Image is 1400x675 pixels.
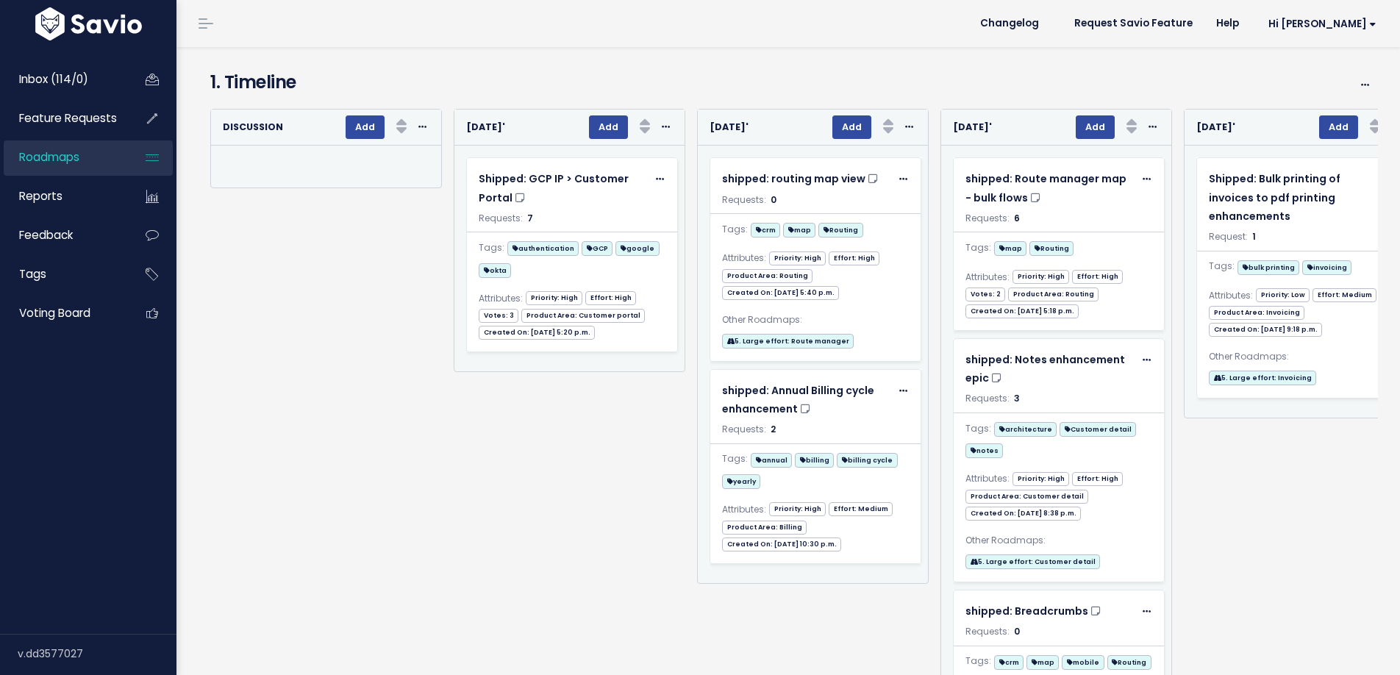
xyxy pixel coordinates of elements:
span: shipped: Notes enhancement epic [965,352,1125,385]
span: Feature Requests [19,110,117,126]
a: Shipped: GCP IP > Customer Portal [479,170,647,207]
span: Tags: [722,221,748,238]
span: Created On: [DATE] 5:20 p.m. [479,326,595,340]
span: Priority: High [769,251,826,265]
span: Effort: High [1072,472,1123,486]
span: Attributes: [1209,287,1253,304]
span: billing cycle [837,453,897,468]
span: 0 [771,193,776,206]
span: Shipped: GCP IP > Customer Portal [479,171,629,204]
span: Votes: 2 [965,287,1005,301]
span: Tags: [722,451,748,467]
a: shipped: Annual Billing cycle enhancement [722,382,890,418]
span: Priority: High [769,502,826,516]
a: google [615,238,659,257]
a: crm [994,652,1024,671]
span: Created On: [DATE] 5:18 p.m. [965,304,1079,318]
span: Hi [PERSON_NAME] [1268,18,1376,29]
span: Other Roadmaps: [722,312,802,328]
a: billing cycle [837,450,897,468]
a: Shipped: Bulk printing of invoices to pdf printing enhancements [1209,170,1377,226]
a: crm [751,220,780,238]
a: Request Savio Feature [1062,12,1204,35]
span: map [994,241,1026,256]
span: Effort: Medium [829,502,893,516]
span: 1 [1252,230,1256,243]
span: authentication [507,241,579,256]
a: 5. Large effort: Route manager [722,331,854,349]
strong: Discussion [223,121,283,133]
button: Add [1319,115,1358,139]
span: Attributes: [722,250,766,266]
span: Requests: [965,625,1010,637]
span: Votes: 3 [479,309,518,323]
span: Tags: [1209,258,1235,274]
a: Routing [818,220,863,238]
a: Routing [1029,238,1074,257]
span: yearly [722,474,760,489]
a: Help [1204,12,1251,35]
span: Created On: [DATE] 9:18 p.m. [1209,323,1322,337]
a: GCP [582,238,612,257]
span: Product Area: Routing [1008,287,1099,301]
span: crm [751,223,780,238]
span: google [615,241,659,256]
strong: [DATE]' [1196,121,1235,133]
span: Other Roadmaps: [1209,349,1289,365]
div: v.dd3577027 [18,635,176,673]
strong: [DATE]' [953,121,992,133]
a: map [1026,652,1059,671]
strong: [DATE]' [710,121,749,133]
span: shipped: routing map view [722,171,865,186]
a: Tags [4,257,122,291]
a: 5. Large effort: Invoicing [1209,368,1316,386]
span: Tags [19,266,46,282]
a: annual [751,450,792,468]
span: shipped: Breadcrumbs [965,604,1088,618]
span: Tags: [965,421,991,437]
img: logo-white.9d6f32f41409.svg [32,7,146,40]
span: Requests: [722,193,766,206]
span: Tags: [965,240,991,256]
span: Effort: High [829,251,879,265]
a: Roadmaps [4,140,122,174]
span: shipped: Route manager map - bulk flows [965,171,1126,204]
span: shipped: Annual Billing cycle enhancement [722,383,874,416]
span: Priority: Low [1256,288,1310,302]
span: map [1026,655,1059,670]
a: billing [795,450,834,468]
span: Routing [1107,655,1151,670]
a: Reports [4,179,122,213]
a: shipped: Breadcrumbs [965,602,1134,621]
span: Inbox (114/0) [19,71,88,87]
a: Inbox (114/0) [4,63,122,96]
span: Created On: [DATE] 5:40 p.m. [722,286,839,300]
a: map [783,220,815,238]
a: okta [479,260,511,279]
span: Customer detail [1060,422,1136,437]
span: 5. Large effort: Customer detail [965,554,1100,569]
a: mobile [1062,652,1104,671]
span: annual [751,453,792,468]
span: Priority: High [1013,472,1069,486]
span: Priority: High [526,291,582,305]
a: shipped: routing map view [722,170,890,188]
span: Product Area: Customer portal [521,309,645,323]
a: bulk printing [1237,257,1299,276]
span: Effort: High [585,291,636,305]
span: 2 [771,423,776,435]
span: Product Area: Invoicing [1209,306,1304,320]
button: Add [589,115,628,139]
a: 5. Large effort: Customer detail [965,551,1100,570]
a: shipped: Notes enhancement epic [965,351,1134,387]
span: Roadmaps [19,149,79,165]
h4: 1. Timeline [210,69,1279,96]
span: Attributes: [722,501,766,518]
span: okta [479,263,511,278]
span: 7 [527,212,533,224]
span: GCP [582,241,612,256]
span: Created On: [DATE] 10:30 p.m. [722,537,841,551]
span: Reports [19,188,63,204]
a: authentication [507,238,579,257]
span: Feedback [19,227,73,243]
